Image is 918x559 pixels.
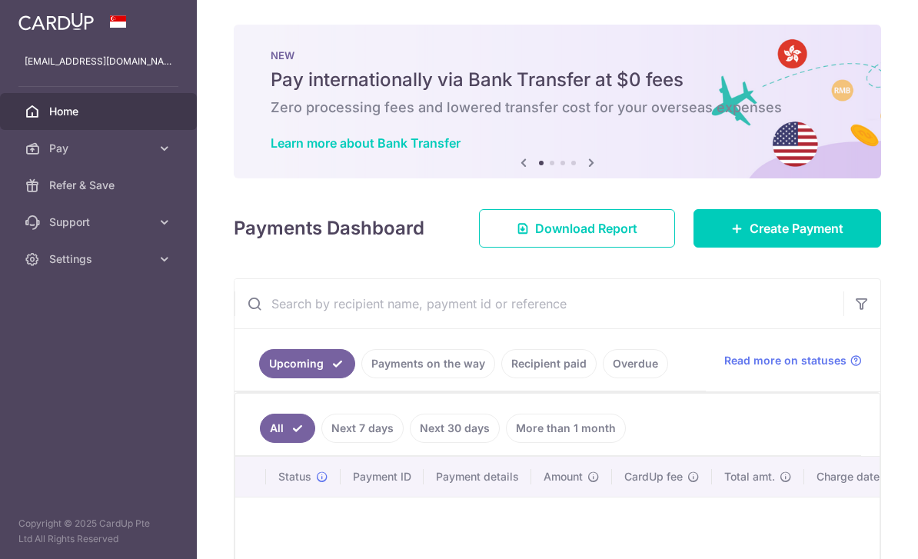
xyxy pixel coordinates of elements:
[724,353,846,368] span: Read more on statuses
[49,215,151,230] span: Support
[25,54,172,69] p: [EMAIL_ADDRESS][DOMAIN_NAME]
[410,414,500,443] a: Next 30 days
[479,209,675,248] a: Download Report
[18,12,94,31] img: CardUp
[724,469,775,484] span: Total amt.
[260,414,315,443] a: All
[271,98,844,117] h6: Zero processing fees and lowered transfer cost for your overseas expenses
[424,457,531,497] th: Payment details
[49,104,151,119] span: Home
[271,135,461,151] a: Learn more about Bank Transfer
[234,279,843,328] input: Search by recipient name, payment id or reference
[234,25,881,178] img: Bank transfer banner
[750,219,843,238] span: Create Payment
[544,469,583,484] span: Amount
[341,457,424,497] th: Payment ID
[817,469,880,484] span: Charge date
[49,178,151,193] span: Refer & Save
[693,209,881,248] a: Create Payment
[271,68,844,92] h5: Pay internationally via Bank Transfer at $0 fees
[624,469,683,484] span: CardUp fee
[234,215,424,242] h4: Payments Dashboard
[321,414,404,443] a: Next 7 days
[271,49,844,62] p: NEW
[49,251,151,267] span: Settings
[49,141,151,156] span: Pay
[506,414,626,443] a: More than 1 month
[724,353,862,368] a: Read more on statuses
[603,349,668,378] a: Overdue
[535,219,637,238] span: Download Report
[278,469,311,484] span: Status
[361,349,495,378] a: Payments on the way
[501,349,597,378] a: Recipient paid
[259,349,355,378] a: Upcoming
